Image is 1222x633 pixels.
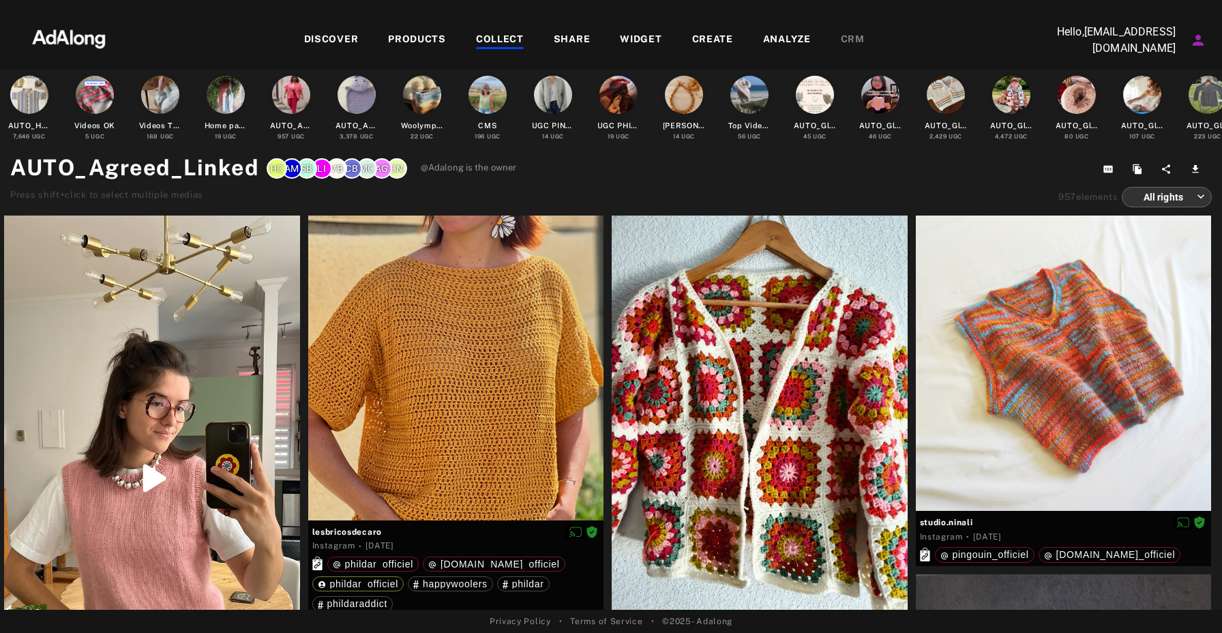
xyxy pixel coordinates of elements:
[13,132,45,141] div: UGC
[803,132,826,141] div: UGC
[608,132,629,141] div: UGC
[327,158,347,179] div: Vbuysse
[411,132,434,141] div: UGC
[1194,132,1221,141] div: UGC
[318,579,398,589] div: phildar_officiel
[304,32,359,48] div: DISCOVER
[312,526,600,538] span: lesbricosdecaro
[1129,132,1155,141] div: UGC
[738,133,745,140] span: 56
[428,559,560,569] div: happywool.com_officiel
[413,579,488,589] div: happywoolers
[554,32,591,48] div: SHARE
[267,158,287,179] div: Hcisse
[411,133,418,140] span: 22
[13,133,30,140] span: 7,646
[1194,133,1206,140] span: 223
[565,525,586,539] button: Disable diffusion on this media
[920,516,1208,529] span: studio.ninali
[215,133,221,140] span: 19
[340,133,358,140] span: 3,378
[215,132,237,141] div: UGC
[692,32,733,48] div: CREATE
[423,578,488,589] span: happywoolers
[336,120,378,132] div: AUTO_Agreed_NonLinked
[327,598,388,609] span: phildaraddict
[270,120,313,132] div: AUTO_Agreed_Linked
[205,120,248,132] div: Home page
[345,559,413,570] span: phildar_officiel
[9,17,129,58] img: 63233d7d88ed69de3c212112c67096b6.png
[372,158,392,179] div: Agning
[995,132,1028,141] div: UGC
[1058,192,1076,202] span: 957
[663,120,706,132] div: [PERSON_NAME]
[278,133,289,140] span: 957
[1154,160,1183,179] button: Share
[920,548,930,561] svg: Exact products linked
[282,158,302,179] div: Amerza
[953,549,1029,560] span: pingouin_officiel
[312,557,323,570] svg: Exact products linked
[1056,549,1176,560] span: [DOMAIN_NAME]_officiel
[542,132,564,141] div: UGC
[1058,190,1118,204] div: elements
[1154,568,1222,633] iframe: Chat Widget
[597,120,640,132] div: UGC PHILDAR
[1044,550,1176,559] div: happywool.com_officiel
[476,32,524,48] div: COLLECT
[1096,160,1125,179] button: Copy collection ID
[10,151,258,184] h1: AUTO_Agreed_Linked
[512,578,544,589] span: phildar
[401,120,444,132] div: Woolympiques
[8,120,51,132] div: AUTO_HW_TOPKEYWORDS
[1193,517,1206,527] span: Rights agreed
[532,120,575,132] div: UGC PINGOUIN
[586,527,598,536] span: Rights agreed
[673,133,679,140] span: 14
[920,531,963,543] div: Instagram
[1039,24,1176,57] p: Hello, [EMAIL_ADDRESS][DOMAIN_NAME]
[340,132,373,141] div: UGC
[342,158,362,179] div: Cbosschaert
[1187,29,1210,52] button: Account settings
[1154,568,1222,633] div: Widget de chat
[503,579,544,589] div: phildar
[542,133,548,140] span: 14
[662,615,732,628] span: © 2025 - Adalong
[929,132,962,141] div: UGC
[490,615,551,628] a: Privacy Policy
[794,120,837,132] div: AUTO_Global_Macrame
[869,133,876,140] span: 46
[1134,179,1205,215] div: All rights
[312,540,355,552] div: Instagram
[147,133,158,140] span: 188
[559,615,563,628] span: •
[387,158,407,179] div: Cnorel
[990,120,1033,132] div: AUTO_Global_Crochet
[1173,515,1193,529] button: Disable diffusion on this media
[85,133,89,140] span: 5
[859,120,902,132] div: AUTO_Global_Tufting
[421,161,516,175] span: @Adalong is the owner
[1064,132,1088,141] div: UGC
[139,120,182,132] div: Videos TikTok
[803,133,811,140] span: 45
[357,158,377,179] div: Mchabrol
[312,158,332,179] div: Lisa
[608,133,614,140] span: 19
[330,578,398,589] span: phildar_officiel
[475,133,485,140] span: 196
[74,120,115,132] div: Videos OK
[925,120,968,132] div: AUTO_Global_Tricot
[973,532,1002,542] time: 2025-08-28T11:15:32.000Z
[620,32,661,48] div: WIDGET
[441,559,560,570] span: [DOMAIN_NAME]_officiel
[869,132,892,141] div: UGC
[388,32,446,48] div: PRODUCTS
[738,132,761,141] div: UGC
[278,132,305,141] div: UGC
[673,132,695,141] div: UGC
[1056,120,1099,132] div: AUTO_Global_Mouton
[929,133,947,140] span: 2,429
